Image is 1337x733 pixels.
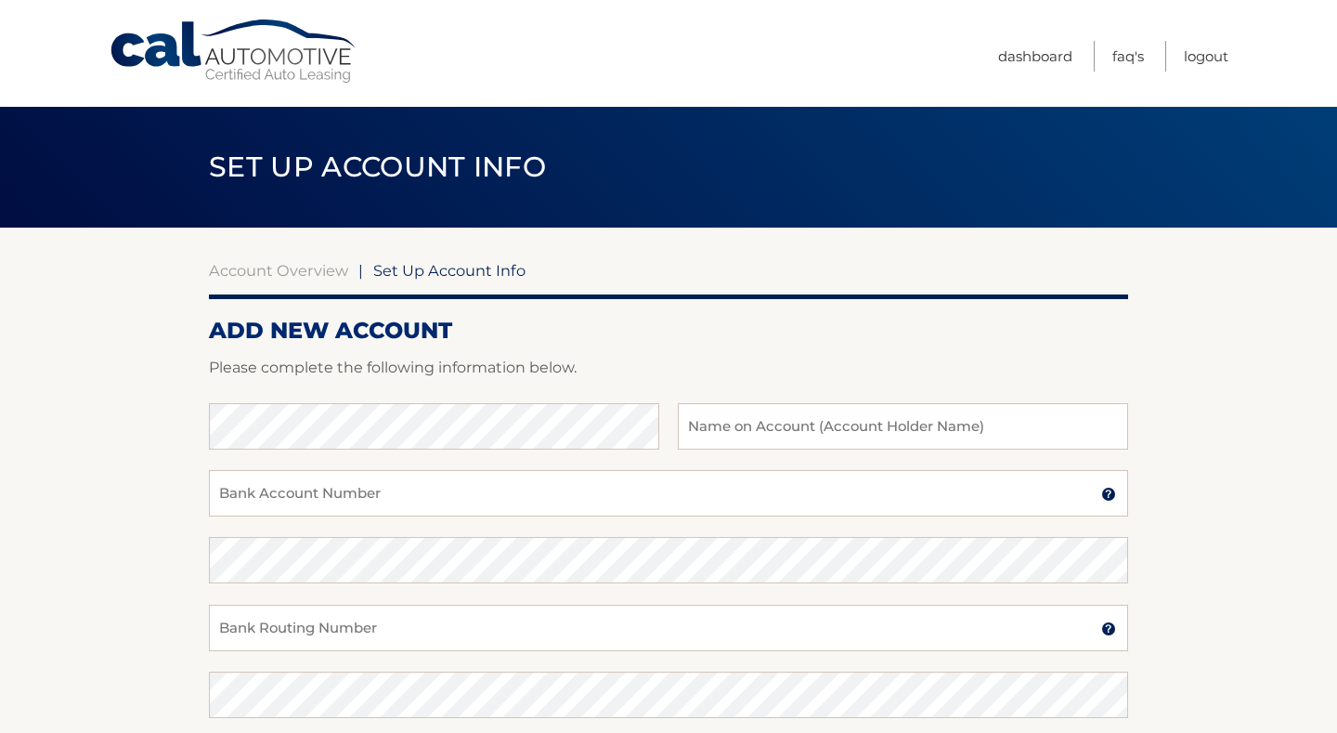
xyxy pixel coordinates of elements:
input: Bank Routing Number [209,605,1128,651]
a: Account Overview [209,261,348,280]
input: Bank Account Number [209,470,1128,517]
input: Name on Account (Account Holder Name) [678,403,1128,450]
span: Set Up Account Info [373,261,526,280]
a: Logout [1184,41,1228,72]
a: Dashboard [998,41,1072,72]
a: FAQ's [1112,41,1144,72]
a: Cal Automotive [109,19,359,85]
img: tooltip.svg [1101,622,1116,636]
span: | [358,261,363,280]
span: Set Up Account Info [209,150,546,184]
h2: ADD NEW ACCOUNT [209,317,1128,345]
p: Please complete the following information below. [209,355,1128,381]
img: tooltip.svg [1101,487,1116,502]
